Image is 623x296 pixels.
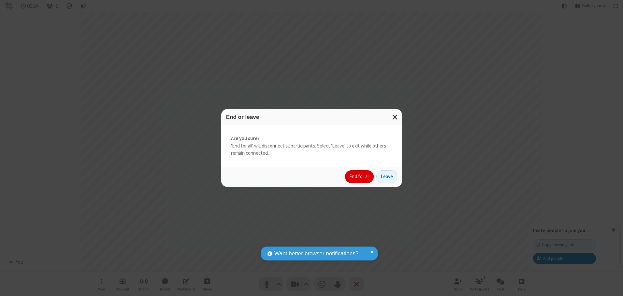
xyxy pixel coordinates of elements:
h3: End or leave [226,114,397,120]
button: Leave [376,170,397,183]
button: Close modal [388,109,402,125]
button: End for all [345,170,374,183]
span: Want better browser notifications? [274,249,358,258]
div: 'End for all' will disconnect all participants. Select 'Leave' to exit while others remain connec... [221,125,402,167]
strong: Are you sure? [231,135,392,142]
